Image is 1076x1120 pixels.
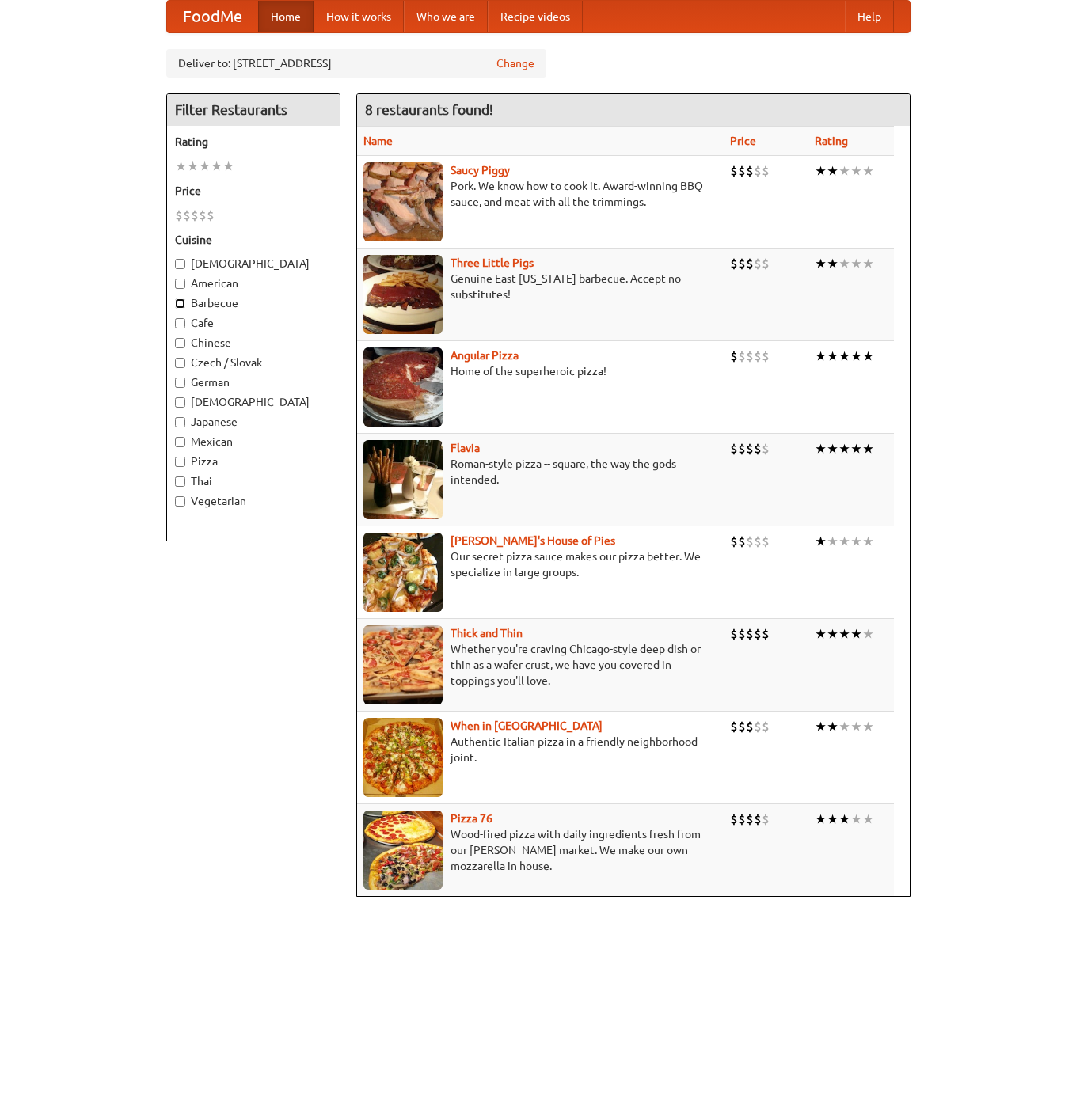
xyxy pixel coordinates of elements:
[746,533,754,550] li: $
[815,135,848,147] a: Rating
[827,718,838,735] li: ★
[862,162,874,180] li: ★
[175,298,185,309] input: Barbecue
[754,718,762,735] li: $
[762,718,770,735] li: $
[754,255,762,272] li: $
[175,457,185,467] input: Pizza
[754,162,762,180] li: $
[762,347,770,365] li: $
[363,363,718,379] p: Home of the superheroic pizza!
[314,1,404,32] a: How it works
[363,347,443,427] img: angular.jpg
[451,627,523,640] a: Thick and Thin
[850,625,862,643] li: ★
[838,440,850,457] li: ★
[730,162,738,180] li: $
[815,625,827,643] li: ★
[838,347,850,365] li: ★
[738,718,746,735] li: $
[862,440,874,457] li: ★
[363,826,718,874] p: Wood-fired pizza with daily ingredients fresh from our [PERSON_NAME] market. We make our own mozz...
[738,811,746,828] li: $
[175,207,183,224] li: $
[451,534,615,547] b: [PERSON_NAME]'s House of Pies
[363,549,718,580] p: Our secret pizza sauce makes our pizza better. We specialize in large groups.
[762,625,770,643] li: $
[815,255,827,272] li: ★
[850,811,862,828] li: ★
[222,158,234,175] li: ★
[175,259,185,269] input: [DEMOGRAPHIC_DATA]
[838,718,850,735] li: ★
[175,275,332,291] label: American
[815,811,827,828] li: ★
[175,374,332,390] label: German
[850,718,862,735] li: ★
[754,811,762,828] li: $
[862,625,874,643] li: ★
[365,102,493,117] ng-pluralize: 8 restaurants found!
[762,255,770,272] li: $
[175,338,185,348] input: Chinese
[363,162,443,241] img: saucy.jpg
[363,734,718,765] p: Authentic Italian pizza in a friendly neighborhood joint.
[175,335,332,351] label: Chinese
[762,811,770,828] li: $
[746,255,754,272] li: $
[738,347,746,365] li: $
[730,718,738,735] li: $
[175,355,332,370] label: Czech / Slovak
[488,1,583,32] a: Recipe videos
[175,414,332,430] label: Japanese
[166,49,546,78] div: Deliver to: [STREET_ADDRESS]
[850,440,862,457] li: ★
[827,533,838,550] li: ★
[363,255,443,334] img: littlepigs.jpg
[762,440,770,457] li: $
[730,811,738,828] li: $
[746,162,754,180] li: $
[404,1,488,32] a: Who we are
[451,812,492,825] a: Pizza 76
[207,207,215,224] li: $
[183,207,191,224] li: $
[862,718,874,735] li: ★
[815,533,827,550] li: ★
[845,1,894,32] a: Help
[730,255,738,272] li: $
[850,162,862,180] li: ★
[738,440,746,457] li: $
[862,533,874,550] li: ★
[746,625,754,643] li: $
[175,158,187,175] li: ★
[175,476,185,487] input: Thai
[451,164,510,177] a: Saucy Piggy
[815,440,827,457] li: ★
[363,271,718,302] p: Genuine East [US_STATE] barbecue. Accept no substitutes!
[175,134,332,150] h5: Rating
[754,440,762,457] li: $
[451,256,534,269] a: Three Little Pigs
[827,162,838,180] li: ★
[838,625,850,643] li: ★
[363,641,718,689] p: Whether you're craving Chicago-style deep dish or thin as a wafer crust, we have you covered in t...
[754,625,762,643] li: $
[730,625,738,643] li: $
[175,394,332,410] label: [DEMOGRAPHIC_DATA]
[738,255,746,272] li: $
[746,718,754,735] li: $
[191,207,199,224] li: $
[862,255,874,272] li: ★
[746,440,754,457] li: $
[762,533,770,550] li: $
[451,719,603,732] a: When in [GEOGRAPHIC_DATA]
[827,811,838,828] li: ★
[175,437,185,447] input: Mexican
[815,718,827,735] li: ★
